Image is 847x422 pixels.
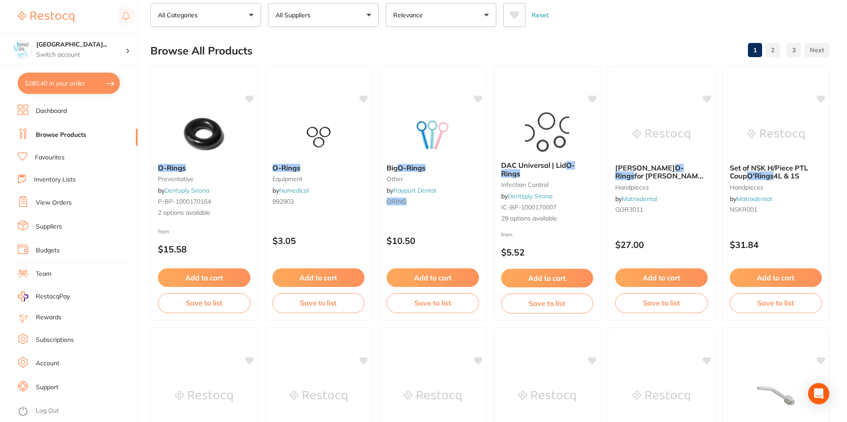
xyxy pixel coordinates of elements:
[730,164,822,180] b: Set of NSK H/Piece PTL Coup O'Rings 4L & 1S
[501,161,566,170] span: DAC Universal | Lid
[150,3,261,27] button: All Categories
[387,197,406,205] em: ORING
[808,383,829,404] div: Open Intercom Messenger
[518,110,576,154] img: DAC Universal | Lid O-Rings
[272,163,300,172] em: O-Rings
[615,268,708,287] button: Add to cart
[632,112,690,157] img: MK-Dent O-Rings for MK-Dent AM0014 & Kavo Air Motor
[501,294,594,313] button: Save to list
[36,383,58,392] a: Support
[501,161,594,178] b: DAC Universal | Lid O-Rings
[158,197,211,205] span: P-BP-1000170164
[158,244,250,254] p: $15.58
[386,3,496,27] button: Relevance
[387,268,479,287] button: Add to cart
[276,11,314,19] p: All Suppliers
[787,41,801,59] a: 3
[158,293,250,313] button: Save to list
[615,164,708,180] b: MK-Dent O-Rings for MK-Dent AM0014 & Kavo Air Motor
[501,181,594,188] small: infection control
[272,186,309,194] span: by
[36,313,61,322] a: Rewards
[615,293,708,313] button: Save to list
[730,205,757,213] span: NSKR001
[268,3,379,27] button: All Suppliers
[36,407,59,415] a: Log Out
[501,161,575,178] em: O-Rings
[730,240,822,250] p: $31.84
[393,11,426,19] p: Relevance
[730,268,822,287] button: Add to cart
[158,11,201,19] p: All Categories
[404,374,461,418] img: DCI Triplex Syringe Head O-Rings (12) PN 2211
[730,163,808,180] span: Set of NSK H/Piece PTL Coup
[150,45,253,57] h2: Browse All Products
[501,231,513,238] span: from
[18,7,74,27] a: Restocq Logo
[632,374,690,418] img: DCI Triplex Syringe Head O-Rings (12) PN 2201
[501,214,594,223] span: 29 options available
[615,163,684,180] em: O-Rings
[36,359,59,368] a: Account
[158,209,250,217] span: 2 options available
[747,112,805,157] img: Set of NSK H/Piece PTL Coup O'Rings 4L & 1S
[404,112,461,157] img: Big O-Rings
[387,186,436,194] span: by
[529,3,551,27] button: Reset
[387,293,479,313] button: Save to list
[36,270,51,279] a: Team
[615,163,675,172] span: [PERSON_NAME]
[36,246,60,255] a: Budgets
[158,186,209,194] span: by
[747,171,774,180] em: O'Rings
[36,40,126,49] h4: North West Dental Wynyard
[34,175,76,184] a: Inventory Lists
[774,171,799,180] span: 4L & 1S
[36,222,62,231] a: Suppliers
[508,192,552,200] a: Dentsply Sirona
[398,163,425,172] em: O-Rings
[766,41,780,59] a: 2
[730,293,822,313] button: Save to list
[158,163,186,172] em: O-Rings
[501,192,552,200] span: by
[18,291,28,302] img: RestocqPay
[18,291,70,302] a: RestocqPay
[272,164,365,172] b: O-Rings
[387,236,479,246] p: $10.50
[18,404,135,418] button: Log Out
[615,240,708,250] p: $27.00
[36,131,86,139] a: Browse Products
[290,112,347,157] img: O-Rings
[387,175,479,182] small: other
[158,175,250,182] small: preventative
[158,164,250,172] b: O-Rings
[175,112,233,157] img: O-Rings
[272,197,294,205] span: 992903
[518,374,576,418] img: DCI Triplex Syringe Head O-Rings (12) PN 2203
[158,268,250,287] button: Add to cart
[501,203,556,211] span: IC-BP-1000170007
[279,186,309,194] a: Numedical
[747,374,805,418] img: Astek Pro-Tip Turbo Disposable Air Water Syringe Tip Replacement O-Rings
[730,195,772,203] span: by
[36,107,67,116] a: Dashboard
[501,269,594,287] button: Add to cart
[165,186,209,194] a: Dentsply Sirona
[18,12,74,22] img: Restocq Logo
[36,336,74,345] a: Subscriptions
[501,247,594,257] p: $5.52
[393,186,436,194] a: Raypurt Dental
[748,41,762,59] a: 1
[18,73,120,94] button: $280.40 in your order
[387,164,479,172] b: Big O-Rings
[290,374,347,418] img: DCI Triplex Syringe Head O-Rings (12) PN 2202
[14,41,31,58] img: North West Dental Wynyard
[272,236,365,246] p: $3.05
[622,195,657,203] a: Matrixdental
[272,175,365,182] small: equipment
[158,228,169,235] span: from
[730,184,822,191] small: handpieces
[615,171,705,188] span: for [PERSON_NAME] AM0014 & Kavo Air Motor
[387,163,398,172] span: Big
